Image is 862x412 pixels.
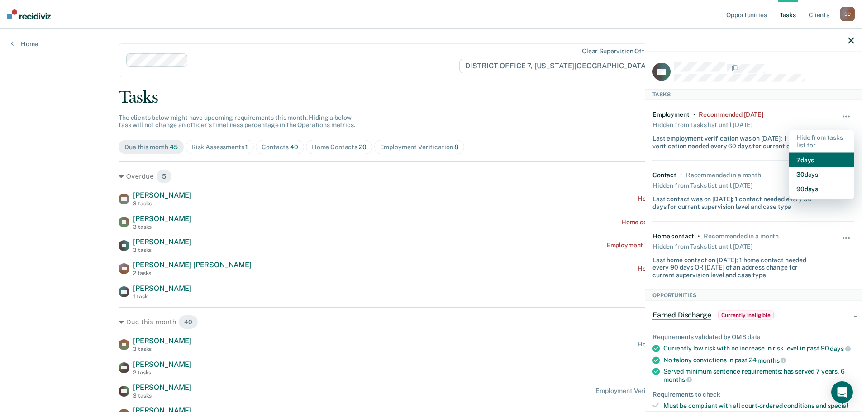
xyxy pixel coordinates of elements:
div: Home contact recommended a month ago [621,218,743,226]
div: • [698,232,700,240]
div: Hidden from Tasks list until [DATE] [652,118,752,131]
div: Last home contact on [DATE]; 1 home contact needed every 90 days OR [DATE] of an address change f... [652,252,821,279]
div: Last employment verification was on [DATE]; 1 verification needed every 60 days for current case ... [652,131,821,150]
div: Home contact recommended [DATE] [638,195,743,203]
div: Recommended in a month [704,232,779,240]
span: [PERSON_NAME] [133,237,191,246]
div: No felony convictions in past 24 [663,356,854,364]
span: DISTRICT OFFICE 7, [US_STATE][GEOGRAPHIC_DATA] [459,59,661,73]
div: Overdue [119,169,743,184]
span: Earned Discharge [652,311,711,320]
span: 8 [454,143,458,151]
div: 3 tasks [133,200,191,207]
span: The clients below might have upcoming requirements this month. Hiding a below task will not chang... [119,114,355,129]
div: 3 tasks [133,247,191,253]
a: Home [11,40,38,48]
span: [PERSON_NAME] [133,214,191,223]
div: Risk Assessments [191,143,248,151]
div: Tasks [645,89,862,99]
div: • [693,111,695,118]
div: 3 tasks [133,393,191,399]
div: Due this month [124,143,178,151]
div: 2 tasks [133,369,191,376]
div: Tasks [119,88,743,107]
div: Due this month [119,315,743,329]
div: 2 tasks [133,270,252,276]
div: 3 tasks [133,224,191,230]
div: Hidden from Tasks list until [DATE] [652,179,752,192]
span: [PERSON_NAME] [133,360,191,369]
div: Opportunities [645,290,862,301]
span: 5 [156,169,172,184]
div: Contacts [262,143,298,151]
div: Employment [652,111,690,118]
div: Currently low risk with no increase in risk level in past 90 [663,345,854,353]
div: Recommended 20 days ago [699,111,763,118]
div: Home contact recommended [DATE] [638,265,743,273]
button: 7 days [789,152,854,167]
img: Recidiviz [7,9,51,19]
div: Recommended in a month [686,171,761,179]
span: [PERSON_NAME] [PERSON_NAME] [133,260,252,269]
div: Employment Verification recommended in a month [595,387,743,395]
button: 30 days [789,167,854,181]
div: Employment Verification recommended [DATE] [606,242,743,249]
span: [PERSON_NAME] [133,336,191,345]
div: Contact [652,171,676,179]
div: Requirements validated by OMS data [652,333,854,341]
span: [PERSON_NAME] [133,383,191,392]
div: Open Intercom Messenger [831,381,853,403]
div: • [680,171,682,179]
div: Earned DischargeCurrently ineligible [645,301,862,330]
div: Clear supervision officers [582,47,659,55]
span: 40 [178,315,198,329]
div: Last contact was on [DATE]; 1 contact needed every 90 days for current supervision level and case... [652,192,821,211]
div: 3 tasks [133,346,191,352]
div: Home contact [652,232,694,240]
div: B C [840,7,855,21]
span: 45 [170,143,178,151]
span: months [663,376,692,383]
div: 1 task [133,294,191,300]
span: 1 [245,143,248,151]
span: days [830,345,850,352]
span: months [757,356,786,364]
button: 90 days [789,181,854,196]
div: Requirements to check [652,390,854,398]
div: Home contact recommended [DATE] [638,341,743,348]
div: Hide from tasks list for... [789,130,854,153]
span: 40 [290,143,298,151]
span: [PERSON_NAME] [133,191,191,199]
span: [PERSON_NAME] [133,284,191,293]
div: Home Contacts [312,143,367,151]
div: Employment Verification [380,143,459,151]
div: Served minimum sentence requirements: has served 7 years, 6 [663,368,854,383]
span: Currently ineligible [718,311,774,320]
span: 20 [359,143,367,151]
div: Hidden from Tasks list until [DATE] [652,240,752,252]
